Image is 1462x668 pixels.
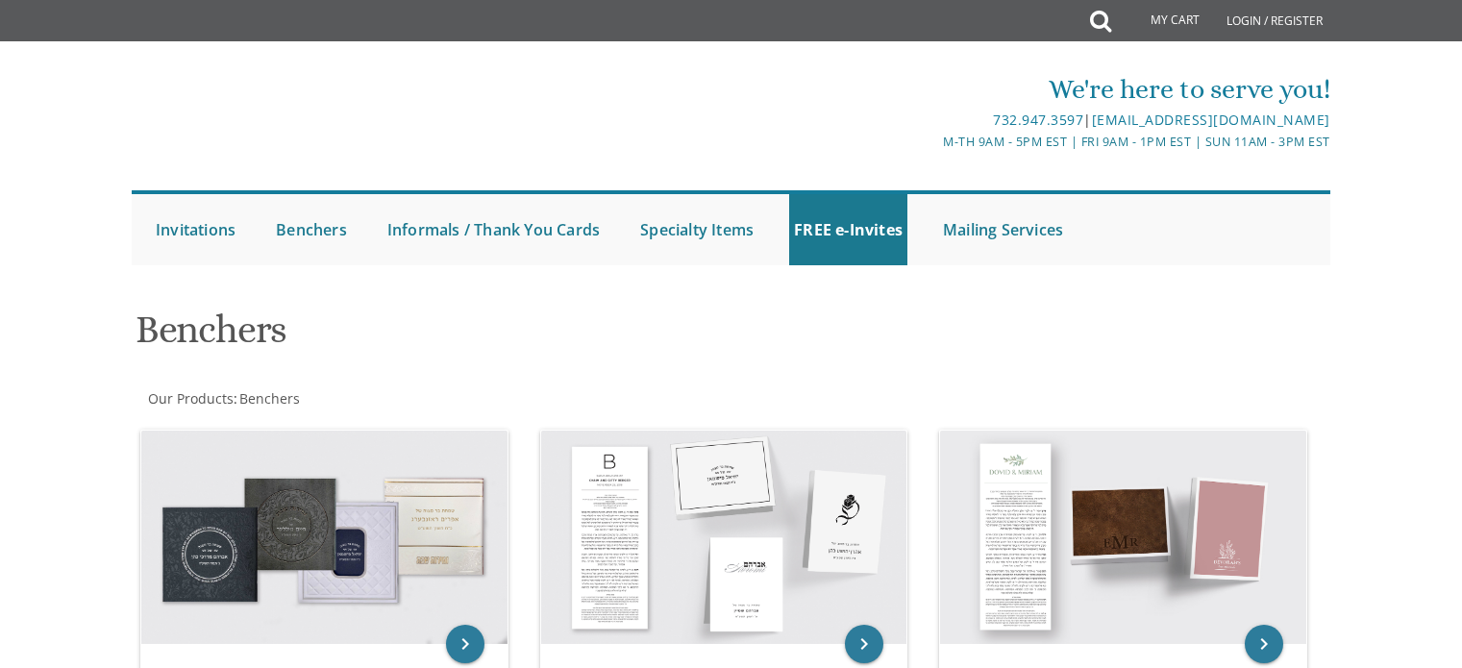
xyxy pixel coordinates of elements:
[940,431,1306,644] img: Design Bencher Collection
[533,132,1330,152] div: M-Th 9am - 5pm EST | Fri 9am - 1pm EST | Sun 11am - 3pm EST
[383,194,605,265] a: Informals / Thank You Cards
[1245,625,1283,663] a: keyboard_arrow_right
[938,194,1068,265] a: Mailing Services
[141,431,508,644] img: Judaica Bencher Collection
[136,309,920,365] h1: Benchers
[237,389,300,408] a: Benchers
[993,111,1083,129] a: 732.947.3597
[271,194,352,265] a: Benchers
[146,389,234,408] a: Our Products
[845,625,883,663] a: keyboard_arrow_right
[132,389,731,408] div: :
[533,109,1330,132] div: |
[1109,2,1213,40] a: My Cart
[533,70,1330,109] div: We're here to serve you!
[151,194,240,265] a: Invitations
[789,194,907,265] a: FREE e-Invites
[541,431,907,644] img: Cardstock Bencher Collection
[635,194,758,265] a: Specialty Items
[446,625,484,663] a: keyboard_arrow_right
[239,389,300,408] span: Benchers
[1092,111,1330,129] a: [EMAIL_ADDRESS][DOMAIN_NAME]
